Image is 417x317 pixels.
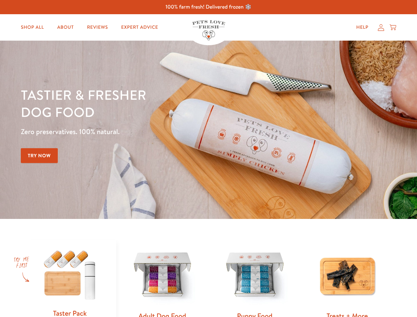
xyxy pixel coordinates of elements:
a: Shop All [16,21,49,34]
a: Help [351,21,374,34]
a: Reviews [82,21,113,34]
a: About [52,21,79,34]
img: Pets Love Fresh [192,20,225,40]
h1: Tastier & fresher dog food [21,86,271,121]
a: Try Now [21,148,58,163]
p: Zero preservatives. 100% natural. [21,126,271,138]
a: Expert Advice [116,21,163,34]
